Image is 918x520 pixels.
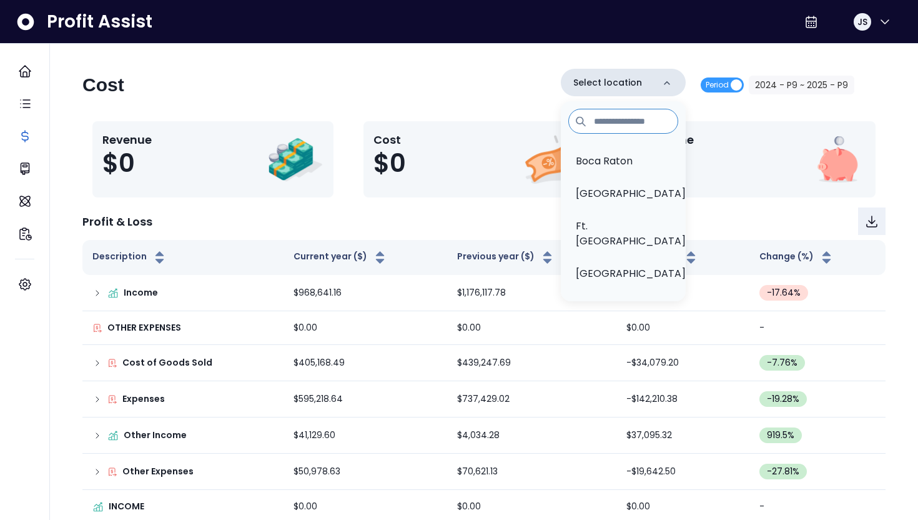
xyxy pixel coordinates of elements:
td: $0.00 [447,311,616,345]
p: Other Expenses [122,465,194,478]
button: Download [858,207,886,235]
td: $595,218.64 [284,381,448,417]
span: Period [706,77,729,92]
td: $37,095.32 [616,417,749,454]
td: -$34,079.20 [616,345,749,381]
p: INCOME [109,500,144,513]
p: Profit & Loss [82,213,152,230]
p: Boca Raton [576,154,633,169]
td: $4,034.28 [447,417,616,454]
p: Expenses [122,392,165,406]
button: 2024 - P9 ~ 2025 - P9 [749,76,854,94]
p: Ft. [GEOGRAPHIC_DATA] [576,219,686,249]
td: - [749,311,886,345]
span: 919.5 % [767,429,794,442]
span: Profit Assist [47,11,152,33]
button: Previous year ($) [457,250,555,265]
p: [GEOGRAPHIC_DATA] [576,266,686,281]
td: $1,176,117.78 [447,275,616,311]
img: Revenue [267,131,323,187]
span: JS [857,16,867,28]
td: $439,247.69 [447,345,616,381]
td: $0.00 [284,311,448,345]
p: Cost of Goods Sold [122,356,212,369]
p: Cost [373,131,406,148]
p: Revenue [102,131,152,148]
p: OTHER EXPENSES [107,321,181,334]
td: $70,621.13 [447,454,616,490]
button: Description [92,250,167,265]
p: [GEOGRAPHIC_DATA] [576,186,686,201]
td: $41,129.60 [284,417,448,454]
td: $405,168.49 [284,345,448,381]
span: -7.76 % [767,356,797,369]
h2: Cost [82,74,124,96]
span: $0 [102,148,135,178]
p: Income [124,286,158,299]
img: Cost [521,131,578,187]
span: -19.28 % [767,392,799,406]
span: $0 [373,148,406,178]
td: -$142,210.38 [616,381,749,417]
td: $737,429.02 [447,381,616,417]
p: Other Income [124,429,187,442]
span: -17.64 % [767,286,801,299]
img: Net Income [809,131,866,187]
td: $968,641.16 [284,275,448,311]
td: $0.00 [616,311,749,345]
td: $50,978.63 [284,454,448,490]
p: Select location [573,76,642,89]
span: -27.81 % [767,465,799,478]
button: Current year ($) [294,250,388,265]
td: -$19,642.50 [616,454,749,490]
button: Change (%) [759,250,834,265]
